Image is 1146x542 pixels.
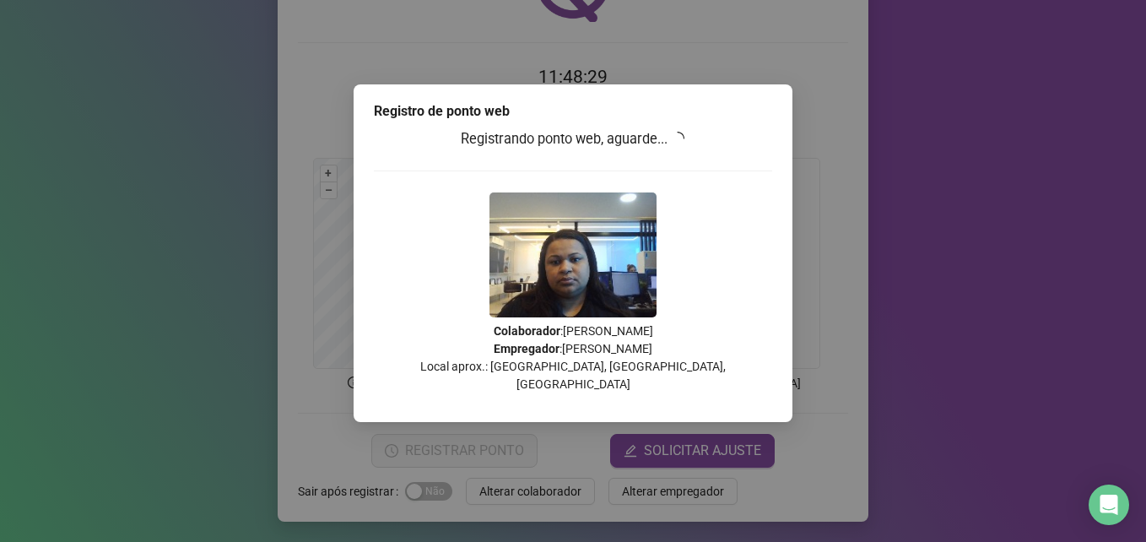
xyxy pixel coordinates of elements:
strong: Empregador [494,342,559,355]
img: Z [489,192,657,317]
div: Open Intercom Messenger [1089,485,1129,525]
span: loading [668,128,688,148]
div: Registro de ponto web [374,101,772,122]
p: : [PERSON_NAME] : [PERSON_NAME] Local aprox.: [GEOGRAPHIC_DATA], [GEOGRAPHIC_DATA], [GEOGRAPHIC_D... [374,322,772,393]
strong: Colaborador [494,324,560,338]
h3: Registrando ponto web, aguarde... [374,128,772,150]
